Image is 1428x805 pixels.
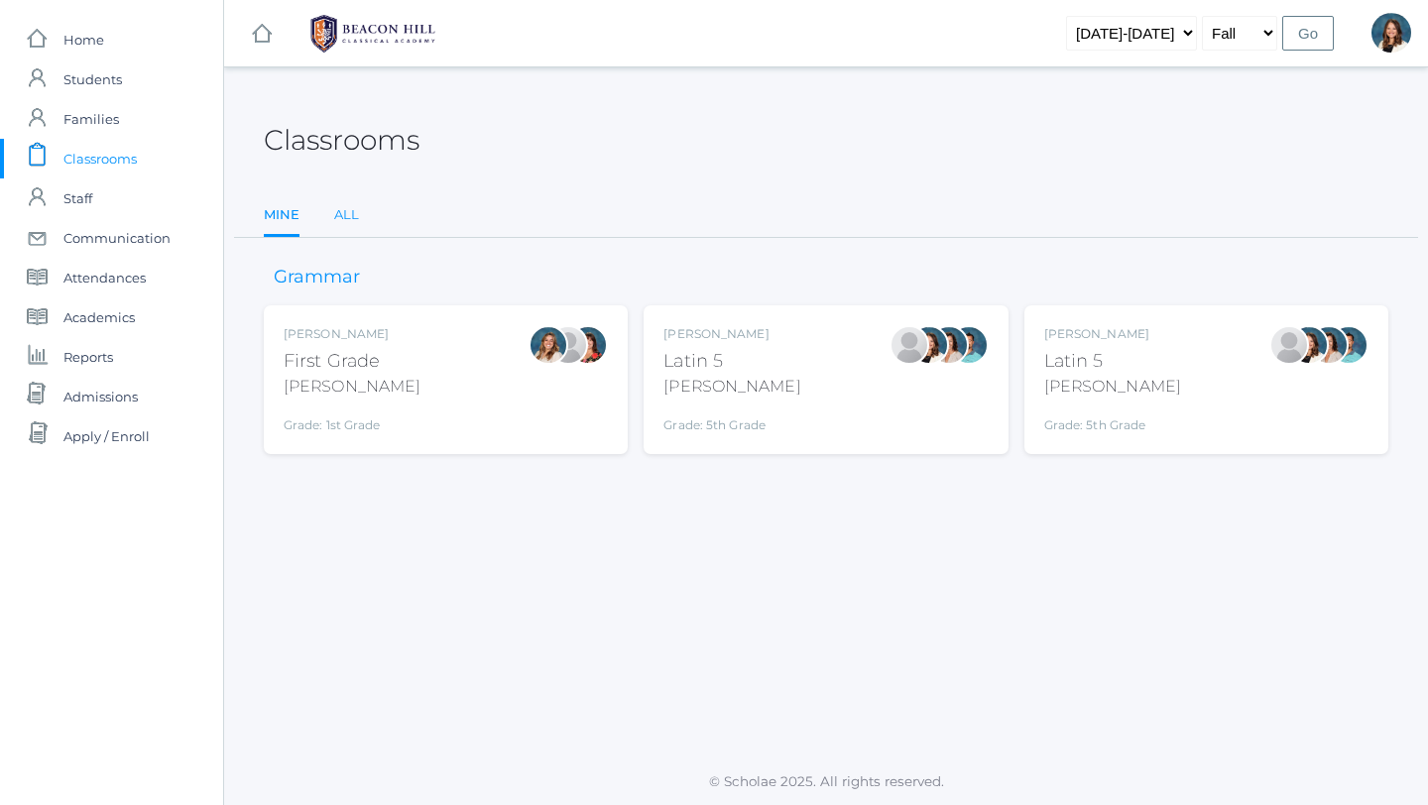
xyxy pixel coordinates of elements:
div: Cari Burke [929,325,969,365]
a: All [334,195,359,235]
span: Staff [63,178,92,218]
div: Liv Barber [529,325,568,365]
div: [PERSON_NAME] [1044,325,1181,343]
span: Classrooms [63,139,137,178]
div: [PERSON_NAME] [1044,375,1181,399]
span: Home [63,20,104,59]
div: Grade: 5th Grade [1044,406,1181,434]
div: Grade: 5th Grade [663,406,800,434]
span: Academics [63,297,135,337]
h2: Classrooms [264,125,419,156]
div: Rebecca Salazar [1269,325,1309,365]
span: Attendances [63,258,146,297]
span: Reports [63,337,113,377]
p: © Scholae 2025. All rights reserved. [224,771,1428,791]
img: 1_BHCALogos-05.png [298,9,447,58]
span: Families [63,99,119,139]
div: Sarah Bence [890,325,929,365]
div: Heather Wallock [568,325,608,365]
div: Grade: 1st Grade [284,406,420,434]
div: Teresa Deutsch [1371,13,1411,53]
div: First Grade [284,348,420,375]
a: Mine [264,195,299,238]
div: [PERSON_NAME] [663,375,800,399]
div: [PERSON_NAME] [284,375,420,399]
div: [PERSON_NAME] [284,325,420,343]
div: Westen Taylor [949,325,989,365]
div: Latin 5 [1044,348,1181,375]
input: Go [1282,16,1334,51]
span: Communication [63,218,171,258]
div: Cari Burke [1309,325,1349,365]
div: Teresa Deutsch [1289,325,1329,365]
h3: Grammar [264,268,370,287]
div: [PERSON_NAME] [663,325,800,343]
div: Latin 5 [663,348,800,375]
span: Apply / Enroll [63,416,150,456]
span: Admissions [63,377,138,416]
span: Students [63,59,122,99]
div: Teresa Deutsch [909,325,949,365]
div: Westen Taylor [1329,325,1368,365]
div: Jaimie Watson [548,325,588,365]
